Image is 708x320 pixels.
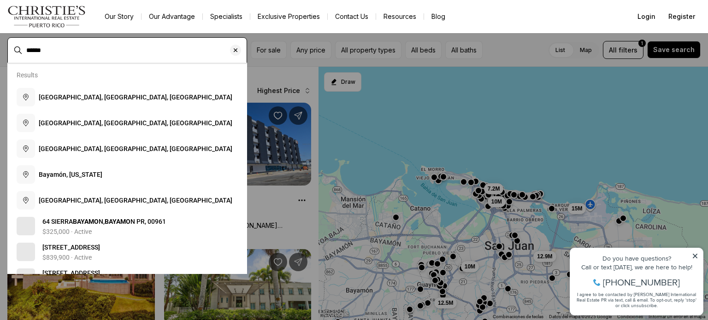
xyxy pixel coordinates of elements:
button: [GEOGRAPHIC_DATA], [GEOGRAPHIC_DATA], [GEOGRAPHIC_DATA] [13,110,242,136]
span: Login [637,13,655,20]
b: BAYAMO [73,218,99,225]
a: Exclusive Properties [250,10,327,23]
span: I agree to be contacted by [PERSON_NAME] International Real Estate PR via text, call & email. To ... [12,57,131,74]
button: Bayamón, [US_STATE] [13,162,242,187]
span: 64 SIERRA N, N PR, 00961 [42,218,166,225]
button: Login [632,7,661,26]
a: View details: 17350 BAYHARBOR CIR [13,239,242,265]
a: View details: 64 SIERRA BAYAMON [13,213,242,239]
a: Our Story [97,10,141,23]
img: logo [7,6,86,28]
button: [GEOGRAPHIC_DATA], [GEOGRAPHIC_DATA], [GEOGRAPHIC_DATA] [13,187,242,213]
button: Register [663,7,701,26]
p: Results [17,71,38,79]
span: [GEOGRAPHIC_DATA], [GEOGRAPHIC_DATA], [GEOGRAPHIC_DATA] [39,197,232,204]
a: View details: 9509 BAYCLIFF CT [13,265,242,291]
a: Blog [424,10,453,23]
div: Do you have questions? [10,21,133,27]
button: Contact Us [328,10,376,23]
div: Call or text [DATE], we are here to help! [10,29,133,36]
span: [GEOGRAPHIC_DATA], [GEOGRAPHIC_DATA], [GEOGRAPHIC_DATA] [39,93,232,101]
a: Our Advantage [142,10,202,23]
span: [STREET_ADDRESS] [42,244,100,251]
button: [GEOGRAPHIC_DATA], [GEOGRAPHIC_DATA], [GEOGRAPHIC_DATA] [13,136,242,162]
button: [GEOGRAPHIC_DATA], [GEOGRAPHIC_DATA], [GEOGRAPHIC_DATA] [13,84,242,110]
span: [PHONE_NUMBER] [38,43,115,52]
a: Resources [376,10,424,23]
span: [GEOGRAPHIC_DATA], [GEOGRAPHIC_DATA], [GEOGRAPHIC_DATA] [39,119,232,127]
b: BAYAMO [105,218,130,225]
p: $839,900 · Active [42,254,92,261]
span: Bayamón, [US_STATE] [39,171,102,178]
button: Clear search input [230,38,247,63]
a: Specialists [203,10,250,23]
span: [STREET_ADDRESS] [42,269,100,277]
p: $325,000 · Active [42,228,92,235]
span: Register [668,13,695,20]
span: [GEOGRAPHIC_DATA], [GEOGRAPHIC_DATA], [GEOGRAPHIC_DATA] [39,145,232,152]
